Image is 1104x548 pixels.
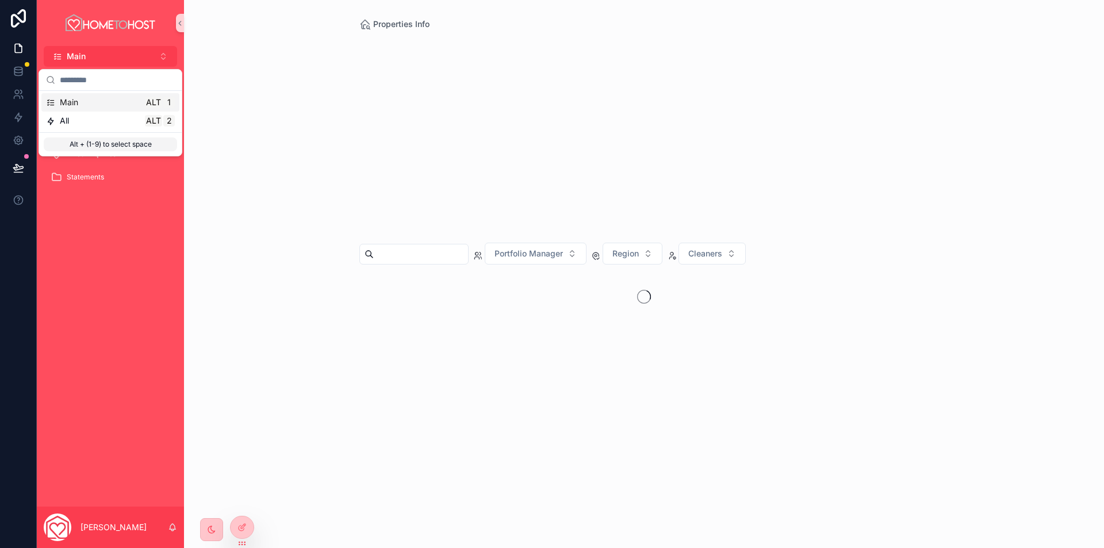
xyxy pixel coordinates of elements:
span: Main [67,51,86,62]
span: Alt [146,116,161,125]
div: scrollable content [37,67,184,202]
span: Portfolio Manager [494,248,563,259]
button: Select Button [485,243,586,265]
a: Statements [44,167,177,187]
span: Cleaners [688,248,722,259]
span: Properties Info [373,18,430,30]
span: Region [612,248,639,259]
button: Select Button [603,243,662,265]
span: 2 [164,116,174,125]
button: Select Button [678,243,746,265]
p: Alt + (1-9) to select space [44,137,177,151]
span: 1 [164,98,174,107]
span: Main [60,97,78,108]
a: Properties Info [359,18,430,30]
span: Alt [146,98,161,107]
img: App logo [64,14,157,32]
span: Statements [67,173,104,182]
p: [PERSON_NAME] [80,522,147,533]
div: Suggestions [39,91,182,132]
button: Select Button [44,46,177,67]
span: All [60,115,69,127]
